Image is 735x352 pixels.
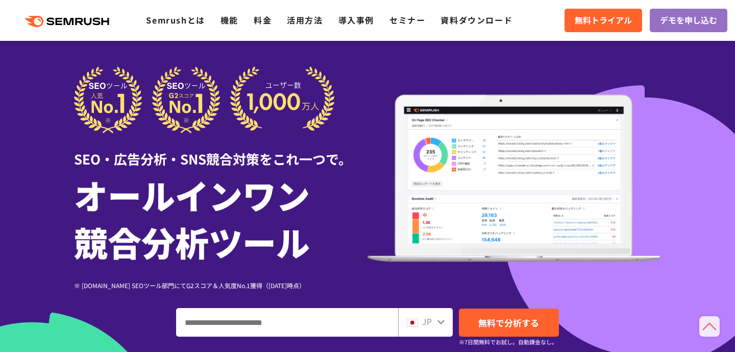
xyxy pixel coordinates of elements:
[74,133,367,169] div: SEO・広告分析・SNS競合対策をこれ一つで。
[74,280,367,290] div: ※ [DOMAIN_NAME] SEOツール部門にてG2スコア＆人気度No.1獲得（[DATE]時点）
[650,9,727,32] a: デモを申し込む
[440,14,512,26] a: 資料ダウンロード
[287,14,323,26] a: 活用方法
[565,9,642,32] a: 無料トライアル
[660,14,717,27] span: デモを申し込む
[459,337,557,347] small: ※7日間無料でお試し。自動課金なし。
[146,14,205,26] a: Semrushとは
[389,14,425,26] a: セミナー
[422,315,432,327] span: JP
[478,316,539,329] span: 無料で分析する
[575,14,632,27] span: 無料トライアル
[254,14,272,26] a: 料金
[74,171,367,265] h1: オールインワン 競合分析ツール
[459,309,559,337] a: 無料で分析する
[177,309,398,336] input: ドメイン、キーワードまたはURLを入力してください
[338,14,374,26] a: 導入事例
[220,14,238,26] a: 機能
